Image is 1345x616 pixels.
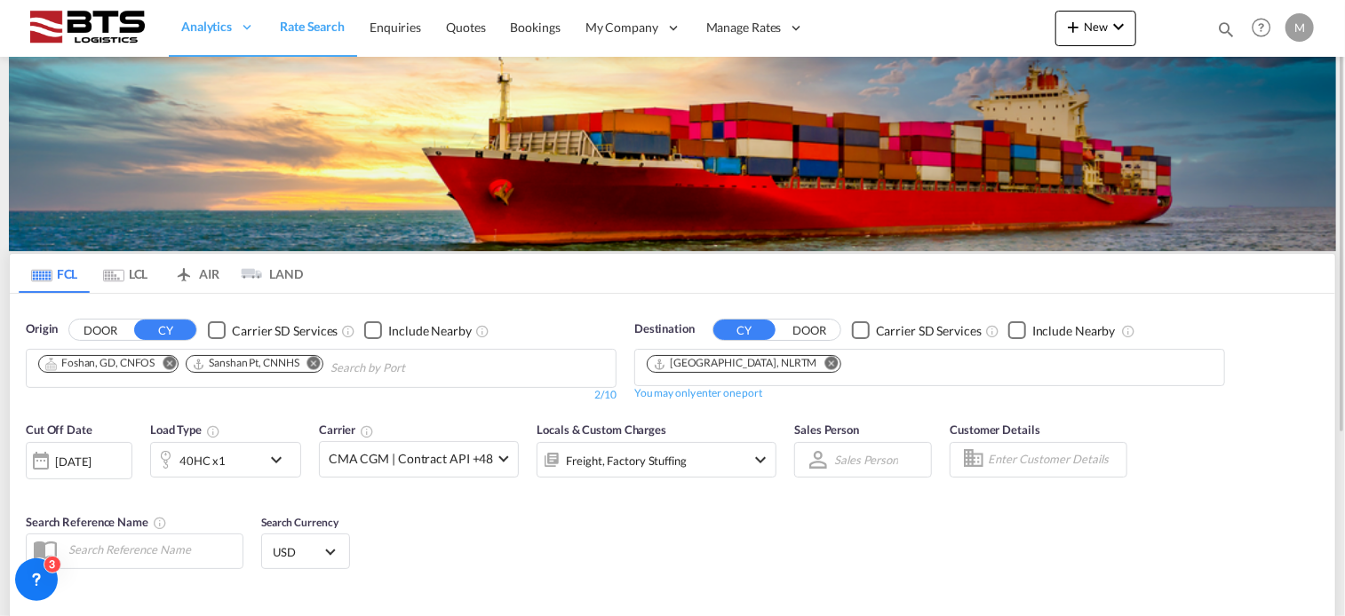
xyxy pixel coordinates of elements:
[634,320,695,338] span: Destination
[161,254,232,293] md-tab-item: AIR
[1121,324,1135,338] md-icon: Unchecked: Ignores neighbouring ports when fetching rates.Checked : Includes neighbouring ports w...
[26,515,167,529] span: Search Reference Name
[1216,20,1236,46] div: icon-magnify
[950,423,1039,437] span: Customer Details
[1285,13,1314,42] div: M
[985,324,999,338] md-icon: Unchecked: Search for CY (Container Yard) services for all selected carriers.Checked : Search for...
[19,254,90,293] md-tab-item: FCL
[273,544,322,560] span: USD
[232,322,338,340] div: Carrier SD Services
[832,446,900,472] md-select: Sales Person
[26,442,132,479] div: [DATE]
[90,254,161,293] md-tab-item: LCL
[261,516,338,529] span: Search Currency
[192,356,298,371] div: Sanshan Pt, CNNHS
[179,448,226,473] div: 40HC x1
[653,356,817,371] div: Rotterdam, NLRTM
[134,320,196,340] button: CY
[9,57,1336,251] img: LCL+%26+FCL+BACKGROUND.png
[296,356,322,374] button: Remove
[150,442,301,478] div: 40HC x1icon-chevron-down
[44,356,158,371] div: Press delete to remove this chip.
[153,516,167,530] md-icon: Your search will be saved by the below given name
[537,442,776,478] div: Freight Factory Stuffingicon-chevron-down
[360,424,374,438] md-icon: The selected Trucker/Carrierwill be displayed in the rate results If the rates are from another f...
[271,539,340,565] md-select: Select Currency: $ USDUnited States Dollar
[150,423,220,437] span: Load Type
[585,19,658,36] span: My Company
[1108,16,1129,37] md-icon: icon-chevron-down
[173,264,195,277] md-icon: icon-airplane
[60,536,243,563] input: Search Reference Name
[181,18,232,36] span: Analytics
[341,324,355,338] md-icon: Unchecked: Search for CY (Container Yard) services for all selected carriers.Checked : Search for...
[266,449,296,470] md-icon: icon-chevron-down
[634,386,762,401] div: You may only enter one port
[364,320,472,339] md-checkbox: Checkbox No Ink
[511,20,561,35] span: Bookings
[44,356,155,371] div: Foshan, GD, CNFOS
[1246,12,1285,44] div: Help
[644,350,856,381] md-chips-wrap: Chips container. Use arrow keys to select chips.
[280,19,345,34] span: Rate Search
[330,354,499,383] input: Chips input.
[26,388,617,403] div: 2/10
[26,477,39,501] md-datepicker: Select
[151,356,178,374] button: Remove
[19,254,303,293] md-pagination-wrapper: Use the left and right arrow keys to navigate between tabs
[1032,322,1116,340] div: Include Nearby
[653,356,821,371] div: Press delete to remove this chip.
[1062,20,1129,34] span: New
[232,254,303,293] md-tab-item: LAND
[876,322,982,340] div: Carrier SD Services
[1062,16,1084,37] md-icon: icon-plus 400-fg
[55,454,92,470] div: [DATE]
[370,20,421,35] span: Enquiries
[537,423,666,437] span: Locals & Custom Charges
[1216,20,1236,39] md-icon: icon-magnify
[566,448,687,473] div: Freight Factory Stuffing
[1246,12,1277,43] span: Help
[26,320,58,338] span: Origin
[750,449,771,470] md-icon: icon-chevron-down
[446,20,485,35] span: Quotes
[1008,320,1116,339] md-checkbox: Checkbox No Ink
[388,322,472,340] div: Include Nearby
[794,423,859,437] span: Sales Person
[329,450,493,468] span: CMA CGM | Contract API +48
[36,350,506,383] md-chips-wrap: Chips container. Use arrow keys to select chips.
[706,19,782,36] span: Manage Rates
[206,424,220,438] md-icon: icon-information-outline
[192,356,302,371] div: Press delete to remove this chip.
[319,423,374,437] span: Carrier
[475,324,489,338] md-icon: Unchecked: Ignores neighbouring ports when fetching rates.Checked : Includes neighbouring ports w...
[852,320,982,339] md-checkbox: Checkbox No Ink
[27,8,147,48] img: cdcc71d0be7811ed9adfbf939d2aa0e8.png
[1055,11,1136,46] button: icon-plus 400-fgNewicon-chevron-down
[26,423,92,437] span: Cut Off Date
[988,446,1121,473] input: Enter Customer Details
[814,356,840,374] button: Remove
[208,320,338,339] md-checkbox: Checkbox No Ink
[69,320,131,341] button: DOOR
[713,320,776,340] button: CY
[778,320,840,341] button: DOOR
